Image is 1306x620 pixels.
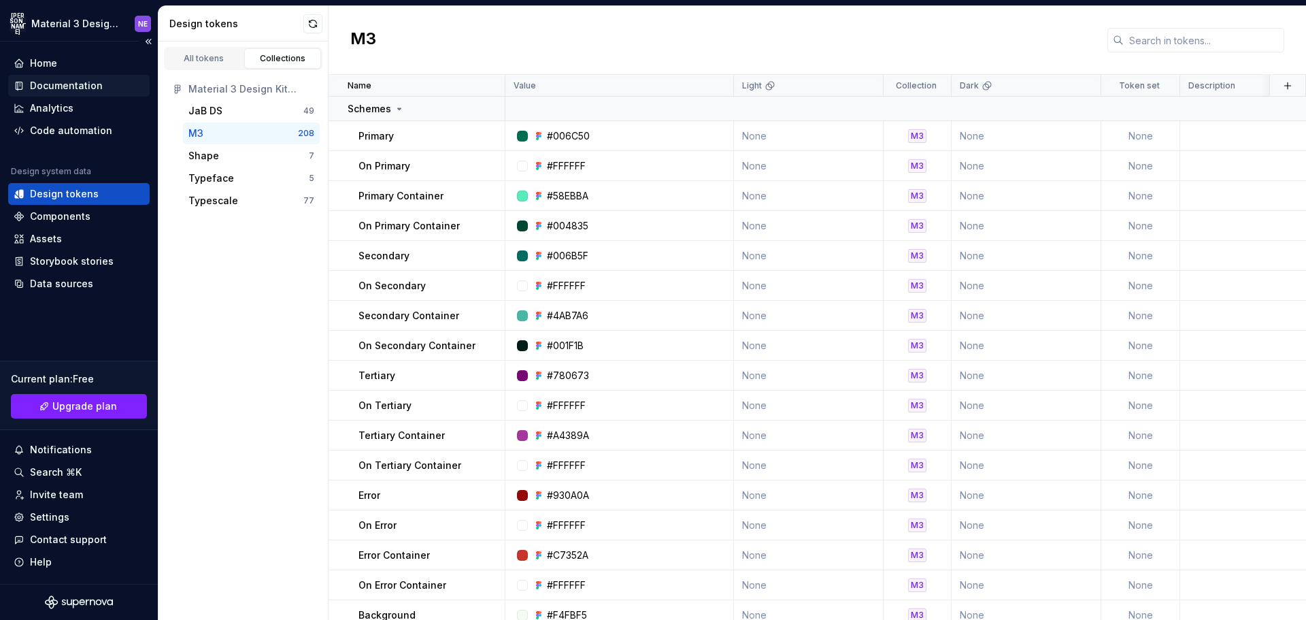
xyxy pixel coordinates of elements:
[30,56,57,70] div: Home
[309,173,314,184] div: 5
[547,159,586,173] div: #FFFFFF
[30,443,92,457] div: Notifications
[952,301,1101,331] td: None
[30,124,112,137] div: Code automation
[30,510,69,524] div: Settings
[8,484,150,506] a: Invite team
[183,167,320,189] button: Typeface5
[358,489,380,502] p: Error
[952,510,1101,540] td: None
[30,555,52,569] div: Help
[908,489,926,502] div: M3
[303,195,314,206] div: 77
[734,540,884,570] td: None
[138,18,148,29] div: NE
[183,145,320,167] button: Shape7
[188,172,234,185] div: Typeface
[952,421,1101,451] td: None
[11,372,147,386] div: Current plan : Free
[514,80,536,91] p: Value
[547,249,588,263] div: #006B5F
[952,451,1101,480] td: None
[742,80,762,91] p: Light
[31,17,118,31] div: Material 3 Design Kit (JaB-Updated)
[30,210,90,223] div: Components
[183,123,320,144] button: M3208
[908,129,926,143] div: M3
[547,549,588,562] div: #C7352A
[8,75,150,97] a: Documentation
[1101,540,1180,570] td: None
[8,97,150,119] a: Analytics
[734,301,884,331] td: None
[8,551,150,573] button: Help
[734,480,884,510] td: None
[547,399,586,412] div: #FFFFFF
[8,120,150,142] a: Code automation
[908,279,926,293] div: M3
[908,429,926,442] div: M3
[547,129,590,143] div: #006C50
[734,361,884,391] td: None
[358,189,443,203] p: Primary Container
[309,150,314,161] div: 7
[30,466,82,479] div: Search ⌘K
[908,578,926,592] div: M3
[8,250,150,272] a: Storybook stories
[358,459,461,472] p: On Tertiary Container
[952,211,1101,241] td: None
[8,506,150,528] a: Settings
[30,255,114,268] div: Storybook stories
[952,151,1101,181] td: None
[8,52,150,74] a: Home
[188,194,238,208] div: Typescale
[10,16,26,32] div: [PERSON_NAME]
[348,102,391,116] p: Schemes
[358,399,412,412] p: On Tertiary
[908,339,926,353] div: M3
[1101,151,1180,181] td: None
[348,80,371,91] p: Name
[547,189,588,203] div: #58EBBA
[1101,241,1180,271] td: None
[547,219,588,233] div: #004835
[170,53,238,64] div: All tokens
[952,121,1101,151] td: None
[547,519,586,532] div: #FFFFFF
[52,399,117,413] span: Upgrade plan
[30,187,99,201] div: Design tokens
[188,104,222,118] div: JaB DS
[1101,451,1180,480] td: None
[8,461,150,483] button: Search ⌘K
[908,459,926,472] div: M3
[1101,301,1180,331] td: None
[358,249,409,263] p: Secondary
[952,480,1101,510] td: None
[547,429,589,442] div: #A4389A
[183,100,320,122] button: JaB DS49
[1101,570,1180,600] td: None
[188,82,314,96] div: Material 3 Design Kit (JaB-Updated) IN PROGRESS
[908,369,926,382] div: M3
[30,101,73,115] div: Analytics
[908,399,926,412] div: M3
[952,570,1101,600] td: None
[908,309,926,323] div: M3
[358,519,397,532] p: On Error
[30,277,93,291] div: Data sources
[358,279,426,293] p: On Secondary
[358,429,445,442] p: Tertiary Container
[139,32,158,51] button: Collapse sidebar
[1101,391,1180,421] td: None
[1101,480,1180,510] td: None
[908,249,926,263] div: M3
[952,361,1101,391] td: None
[734,241,884,271] td: None
[45,595,113,609] a: Supernova Logo
[303,105,314,116] div: 49
[183,190,320,212] button: Typescale77
[30,488,83,502] div: Invite team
